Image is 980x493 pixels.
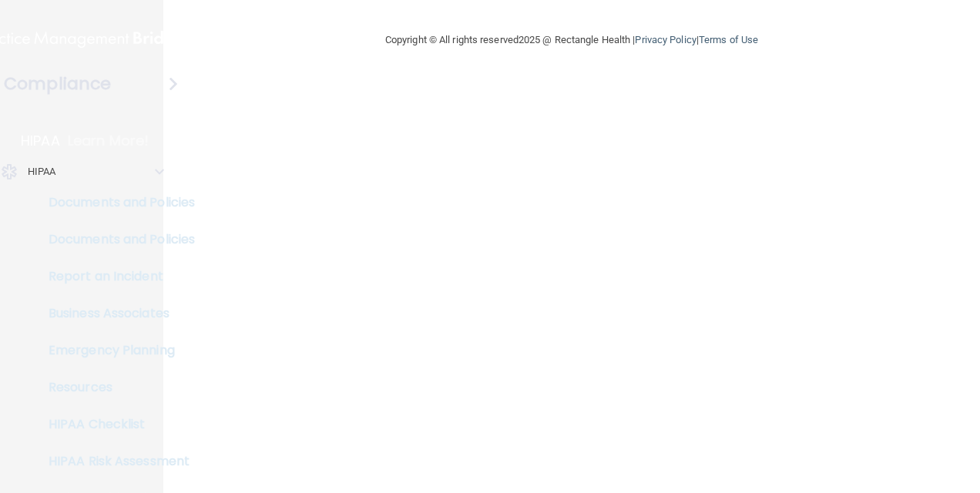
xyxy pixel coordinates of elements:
[10,269,220,284] p: Report an Incident
[21,132,60,150] p: HIPAA
[10,232,220,247] p: Documents and Policies
[68,132,149,150] p: Learn More!
[699,34,758,45] a: Terms of Use
[635,34,696,45] a: Privacy Policy
[10,380,220,395] p: Resources
[28,163,56,181] p: HIPAA
[4,73,111,95] h4: Compliance
[10,454,220,469] p: HIPAA Risk Assessment
[10,417,220,432] p: HIPAA Checklist
[10,195,220,210] p: Documents and Policies
[10,343,220,358] p: Emergency Planning
[10,306,220,321] p: Business Associates
[290,15,853,65] div: Copyright © All rights reserved 2025 @ Rectangle Health | |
